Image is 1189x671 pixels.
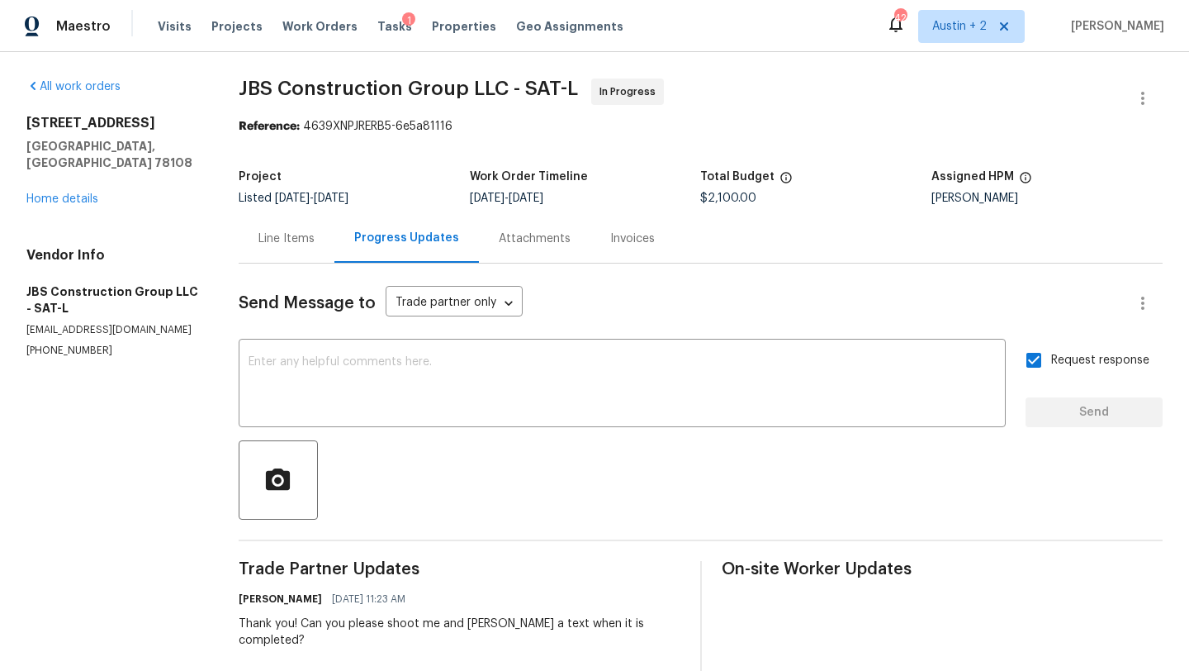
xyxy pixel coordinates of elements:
[332,591,405,607] span: [DATE] 11:23 AM
[211,18,263,35] span: Projects
[402,12,415,29] div: 1
[722,561,1163,578] span: On-site Worker Updates
[499,231,571,247] div: Attachments
[470,193,504,204] span: [DATE]
[314,193,348,204] span: [DATE]
[239,121,300,132] b: Reference:
[275,193,310,204] span: [DATE]
[239,295,376,312] span: Send Message to
[282,18,358,35] span: Work Orders
[509,193,543,204] span: [DATE]
[26,247,199,264] h4: Vendor Info
[377,21,412,32] span: Tasks
[470,193,543,204] span: -
[432,18,496,35] span: Properties
[239,118,1163,135] div: 4639XNPJRERB5-6e5a81116
[700,193,756,204] span: $2,100.00
[932,18,987,35] span: Austin + 2
[26,283,199,316] h5: JBS Construction Group LLC - SAT-L
[26,115,199,131] h2: [STREET_ADDRESS]
[239,591,322,607] h6: [PERSON_NAME]
[239,193,348,204] span: Listed
[26,81,121,93] a: All work orders
[26,344,199,358] p: [PHONE_NUMBER]
[610,231,655,247] div: Invoices
[931,171,1014,183] h5: Assigned HPM
[239,171,282,183] h5: Project
[258,231,315,247] div: Line Items
[239,616,680,649] div: Thank you! Can you please shoot me and [PERSON_NAME] a text when it is completed?
[1051,352,1149,369] span: Request response
[470,171,588,183] h5: Work Order Timeline
[931,193,1163,204] div: [PERSON_NAME]
[239,561,680,578] span: Trade Partner Updates
[779,171,793,193] span: The total cost of line items that have been proposed by Opendoor. This sum includes line items th...
[56,18,111,35] span: Maestro
[386,290,523,317] div: Trade partner only
[1064,18,1164,35] span: [PERSON_NAME]
[700,171,775,183] h5: Total Budget
[26,323,199,337] p: [EMAIL_ADDRESS][DOMAIN_NAME]
[894,10,906,26] div: 42
[26,138,199,171] h5: [GEOGRAPHIC_DATA], [GEOGRAPHIC_DATA] 78108
[26,193,98,205] a: Home details
[239,79,578,98] span: JBS Construction Group LLC - SAT-L
[354,230,459,246] div: Progress Updates
[599,83,662,100] span: In Progress
[516,18,623,35] span: Geo Assignments
[275,193,348,204] span: -
[158,18,192,35] span: Visits
[1019,171,1032,193] span: The hpm assigned to this work order.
